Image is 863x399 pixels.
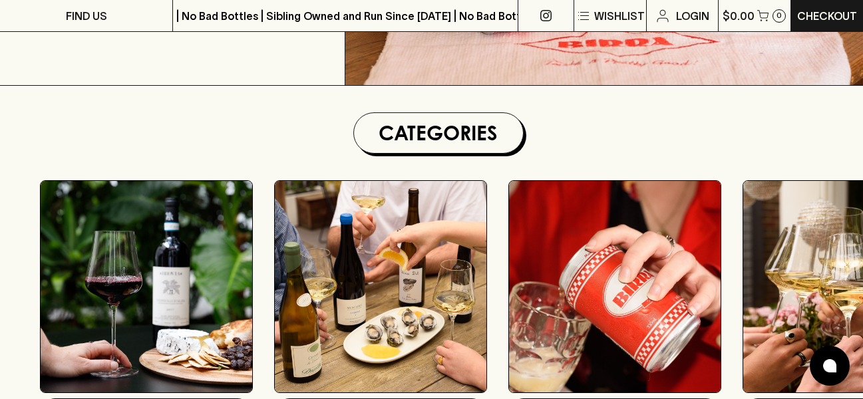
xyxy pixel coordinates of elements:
[359,118,518,148] h1: Categories
[797,8,857,24] p: Checkout
[777,12,782,19] p: 0
[676,8,709,24] p: Login
[723,8,755,24] p: $0.00
[823,359,836,372] img: bubble-icon
[66,8,107,24] p: FIND US
[509,181,721,392] img: BIRRA_GOOD-TIMES_INSTA-2 1/optimise?auth=Mjk3MjY0ODMzMw__
[41,181,252,392] img: Red Wine Tasting
[594,8,645,24] p: Wishlist
[275,181,486,392] img: optimise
